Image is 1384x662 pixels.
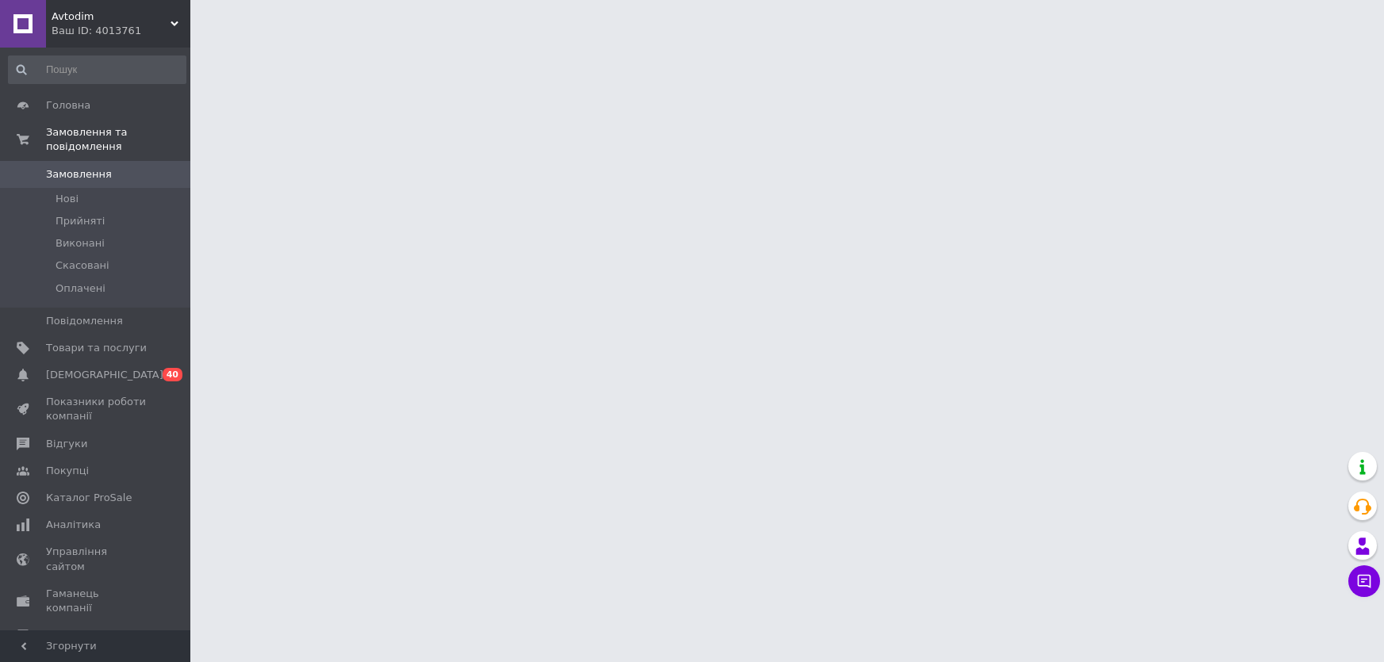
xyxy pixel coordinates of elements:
[46,587,147,615] span: Гаманець компанії
[46,491,132,505] span: Каталог ProSale
[56,214,105,228] span: Прийняті
[46,125,190,154] span: Замовлення та повідомлення
[56,281,105,296] span: Оплачені
[46,98,90,113] span: Головна
[56,258,109,273] span: Скасовані
[46,518,101,532] span: Аналітика
[56,192,79,206] span: Нові
[1348,565,1380,597] button: Чат з покупцем
[46,545,147,573] span: Управління сайтом
[46,314,123,328] span: Повідомлення
[46,341,147,355] span: Товари та послуги
[52,10,171,24] span: Avtodim
[46,368,163,382] span: [DEMOGRAPHIC_DATA]
[46,167,112,182] span: Замовлення
[46,464,89,478] span: Покупці
[8,55,186,84] input: Пошук
[163,368,182,381] span: 40
[46,395,147,423] span: Показники роботи компанії
[46,628,86,642] span: Маркет
[46,437,87,451] span: Відгуки
[56,236,105,251] span: Виконані
[52,24,190,38] div: Ваш ID: 4013761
